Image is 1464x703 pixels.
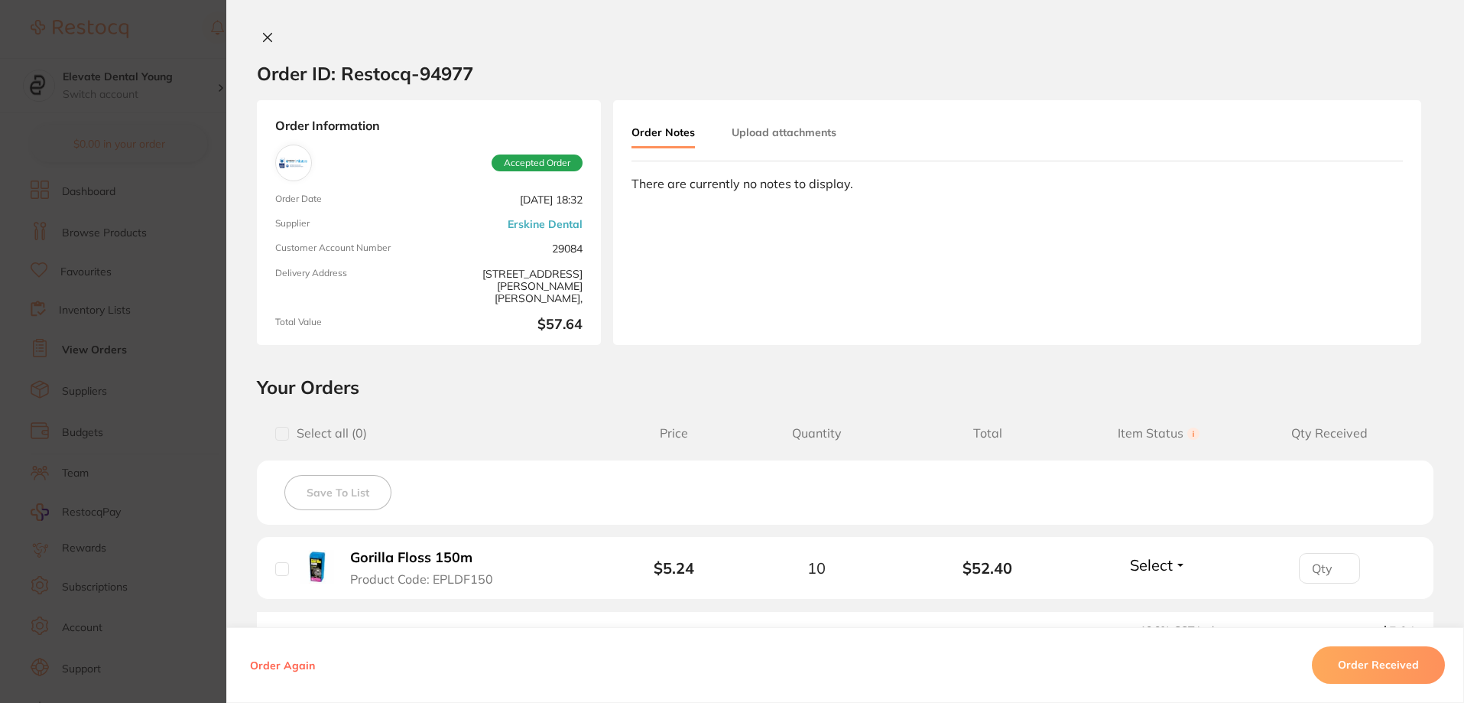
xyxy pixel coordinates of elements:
span: Recipient: Default ( [EMAIL_ADDRESS][DOMAIN_NAME] ) [275,625,551,639]
button: Order Notes [631,119,695,148]
button: Upload attachments [732,119,836,146]
input: Qty [1299,553,1360,584]
span: Item Status [1073,426,1245,441]
span: Select all ( 0 ) [289,426,367,441]
span: Select [1130,555,1173,574]
span: 10.0 % GST Incl. [1140,624,1271,638]
b: $52.40 [902,559,1073,577]
h2: Order ID: Restocq- 94977 [257,62,473,85]
span: Supplier [275,218,423,230]
span: Qty Received [1244,426,1415,441]
button: Gorilla Floss 150m Product Code: EPLDF150 [346,549,513,587]
span: Product Code: EPLDF150 [350,572,493,586]
b: Gorilla Floss 150m [350,550,472,566]
img: Erskine Dental [279,148,308,177]
strong: Order Information [275,119,583,132]
output: $5.24 [1284,624,1415,638]
img: Gorilla Floss 150m [300,550,334,584]
span: 29084 [435,242,583,255]
span: Quantity [731,426,902,441]
b: $5.24 [654,558,694,578]
h2: Your Orders [257,376,1433,399]
div: There are currently no notes to display. [631,177,1403,190]
span: Delivery Address [275,268,423,304]
b: $57.64 [435,317,583,333]
a: Erskine Dental [508,218,583,230]
span: Order Date [275,194,423,206]
span: 10 [807,559,826,577]
span: [DATE] 18:32 [435,194,583,206]
span: Price [617,426,731,441]
span: Total Value [275,317,423,333]
button: Save To List [284,475,391,510]
span: Customer Account Number [275,242,423,255]
span: Accepted Order [492,155,583,171]
button: Order Received [1312,647,1445,684]
span: Total [902,426,1073,441]
button: Order Again [245,659,320,672]
button: Select [1125,555,1191,574]
span: [STREET_ADDRESS][PERSON_NAME][PERSON_NAME], [435,268,583,304]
